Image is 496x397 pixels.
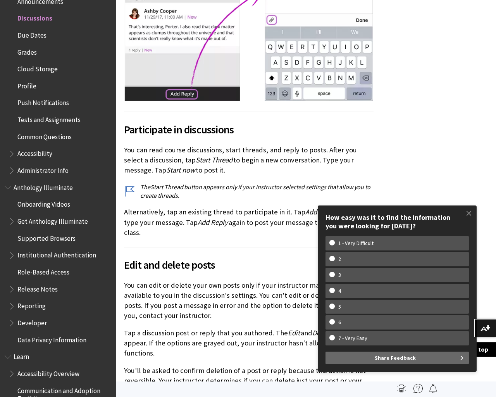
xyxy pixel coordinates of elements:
[14,181,73,192] span: Anthology Illuminate
[196,155,232,164] span: Start Thread
[17,130,72,141] span: Common Questions
[413,384,423,393] img: More help
[124,121,374,138] span: Participate in discussions
[329,272,350,278] w-span: 3
[325,213,469,230] div: How easy was it to find the information you were looking for [DATE]?
[17,215,88,225] span: Get Anthology Illuminate
[312,328,331,337] span: Delete
[17,62,58,73] span: Cloud Storage
[17,249,96,259] span: Institutional Authentication
[17,12,52,22] span: Discussions
[329,256,350,262] w-span: 2
[17,29,46,39] span: Due Dates
[17,79,36,90] span: Profile
[329,288,350,294] w-span: 4
[124,207,374,238] p: Alternatively, tap an existing thread to participate in it. Tap and then type your message. Tap a...
[124,257,374,273] span: Edit and delete posts
[17,266,69,276] span: Role-Based Access
[124,328,374,359] p: Tap a discussion post or reply that you authored. The and options appear. If the options are gray...
[17,300,46,310] span: Reporting
[329,304,350,310] w-span: 5
[329,319,350,326] w-span: 6
[17,164,69,174] span: Administrator Info
[329,335,376,342] w-span: 7 - Very Easy
[17,198,70,209] span: Onboarding Videos
[17,113,81,124] span: Tests and Assignments
[17,147,52,158] span: Accessibility
[5,181,112,347] nav: Book outline for Anthology Illuminate
[198,218,228,227] span: Add Reply
[166,166,195,174] span: Start now
[150,183,183,191] span: Start Thread
[124,280,374,321] p: You can edit or delete your own posts only if your instructor made those options available to you...
[329,240,382,247] w-span: 1 - Very Difficult
[305,207,336,216] span: Add Reply
[17,316,47,327] span: Developer
[17,367,79,378] span: Accessibility Overview
[288,328,300,337] span: Edit
[17,333,86,344] span: Data Privacy Information
[124,145,374,176] p: You can read course discussions, start threads, and reply to posts. After you select a discussion...
[429,384,438,393] img: Follow this page
[17,232,76,242] span: Supported Browsers
[14,350,29,361] span: Learn
[17,283,58,293] span: Release Notes
[325,352,469,364] button: Share Feedback
[124,183,374,200] p: The button appears only if your instructor selected settings that allow you to create threads.
[397,384,406,393] img: Print
[375,352,416,364] span: Share Feedback
[17,97,69,107] span: Push Notifications
[17,46,37,56] span: Grades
